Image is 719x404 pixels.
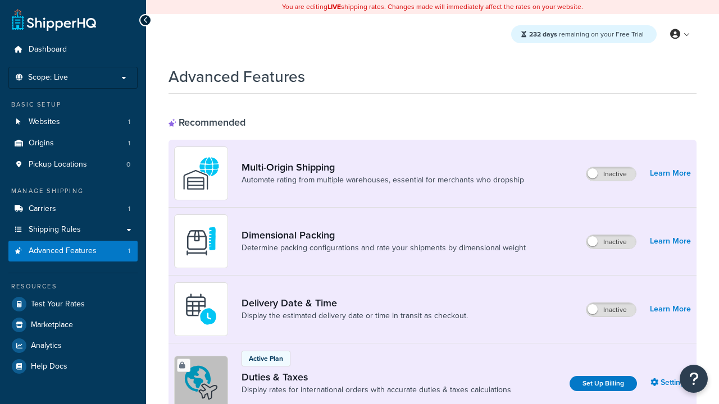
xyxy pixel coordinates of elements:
[128,204,130,214] span: 1
[529,29,644,39] span: remaining on your Free Trial
[8,315,138,335] a: Marketplace
[128,139,130,148] span: 1
[8,294,138,314] a: Test Your Rates
[8,219,138,240] a: Shipping Rules
[8,154,138,175] li: Pickup Locations
[31,320,73,330] span: Marketplace
[650,166,691,181] a: Learn More
[181,222,221,261] img: DTVBYsAAAAAASUVORK5CYII=
[8,39,138,60] a: Dashboard
[31,341,62,351] span: Analytics
[8,241,138,261] li: Advanced Features
[650,375,691,391] a: Settings
[181,154,221,193] img: WatD5o0RtDAAAAAElFTkSuQmCC
[28,73,68,82] span: Scope: Live
[29,225,81,235] span: Shipping Rules
[242,242,526,254] a: Determine packing configurations and rate your shipments by dimensional weight
[242,175,524,186] a: Automate rating from multiple warehouses, essential for merchants who dropship
[650,233,691,249] a: Learn More
[128,117,130,127] span: 1
[29,204,56,214] span: Carriers
[29,45,67,54] span: Dashboard
[8,154,138,175] a: Pickup Locations0
[8,112,138,132] li: Websites
[181,290,221,329] img: gfkeb5ejjkALwAAAABJRU5ErkJggg==
[128,246,130,256] span: 1
[8,100,138,109] div: Basic Setup
[29,246,97,256] span: Advanced Features
[242,371,511,383] a: Duties & Taxes
[586,235,636,249] label: Inactive
[242,297,468,309] a: Delivery Date & Time
[529,29,557,39] strong: 232 days
[169,116,245,128] div: Recommended
[29,160,87,169] span: Pickup Locations
[31,362,67,371] span: Help Docs
[8,186,138,196] div: Manage Shipping
[242,161,524,173] a: Multi-Origin Shipping
[31,300,85,309] span: Test Your Rates
[242,229,526,241] a: Dimensional Packing
[586,303,636,316] label: Inactive
[242,310,468,322] a: Display the estimated delivery date or time in transit as checkout.
[8,112,138,132] a: Websites1
[8,199,138,219] a: Carriers1
[650,301,691,317] a: Learn More
[8,356,138,377] a: Help Docs
[8,133,138,154] li: Origins
[29,139,54,148] span: Origins
[8,336,138,356] a: Analytics
[249,353,283,364] p: Active Plan
[169,66,305,88] h1: Advanced Features
[8,282,138,291] div: Resources
[8,199,138,219] li: Carriers
[586,167,636,181] label: Inactive
[29,117,60,127] span: Websites
[8,241,138,261] a: Advanced Features1
[242,384,511,396] a: Display rates for international orders with accurate duties & taxes calculations
[570,376,637,391] a: Set Up Billing
[680,365,708,393] button: Open Resource Center
[327,2,341,12] b: LIVE
[8,133,138,154] a: Origins1
[126,160,130,169] span: 0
